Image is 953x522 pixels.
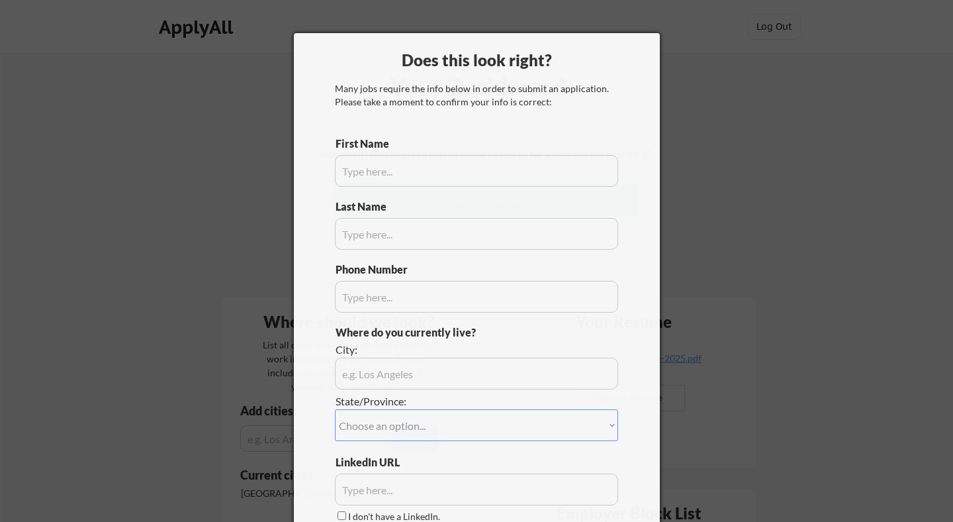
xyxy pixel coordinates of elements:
[335,155,618,187] input: Type here...
[336,394,544,409] div: State/Province:
[335,474,618,505] input: Type here...
[335,218,618,250] input: Type here...
[336,199,400,214] div: Last Name
[335,82,618,108] div: Many jobs require the info below in order to submit an application. Please take a moment to confi...
[335,281,618,313] input: Type here...
[336,325,544,340] div: Where do you currently live?
[336,136,400,151] div: First Name
[336,262,415,277] div: Phone Number
[348,511,440,522] label: I don't have a LinkedIn.
[336,455,434,470] div: LinkedIn URL
[294,49,660,72] div: Does this look right?
[335,358,618,390] input: e.g. Los Angeles
[336,342,544,357] div: City:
